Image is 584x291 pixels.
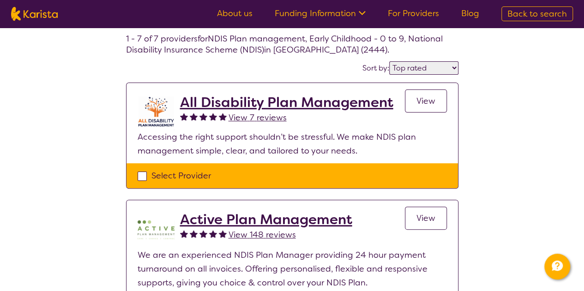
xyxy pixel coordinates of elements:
a: About us [217,8,253,19]
a: View [405,89,447,113]
a: All Disability Plan Management [180,94,393,111]
a: View 148 reviews [229,228,296,242]
img: fullstar [209,230,217,238]
label: Sort by: [362,63,389,73]
button: Channel Menu [544,254,570,279]
img: Karista logo [11,7,58,21]
span: View 148 reviews [229,229,296,240]
img: fullstar [199,113,207,120]
a: For Providers [388,8,439,19]
img: fullstar [219,113,227,120]
img: fullstar [180,230,188,238]
a: View [405,207,447,230]
img: fullstar [219,230,227,238]
span: View [416,213,435,224]
a: Blog [461,8,479,19]
img: fullstar [190,113,198,120]
a: Funding Information [275,8,366,19]
img: fullstar [180,113,188,120]
span: Back to search [507,8,567,19]
img: fullstar [199,230,207,238]
a: Active Plan Management [180,211,352,228]
img: fullstar [190,230,198,238]
span: View [416,95,435,107]
img: fullstar [209,113,217,120]
img: at5vqv0lot2lggohlylh.jpg [138,94,175,130]
img: pypzb5qm7jexfhutod0x.png [138,211,175,248]
p: Accessing the right support shouldn’t be stressful. We make NDIS plan management simple, clear, a... [138,130,447,158]
a: Back to search [501,6,573,21]
p: We are an experienced NDIS Plan Manager providing 24 hour payment turnaround on all invoices. Off... [138,248,447,290]
span: View 7 reviews [229,112,287,123]
a: View 7 reviews [229,111,287,125]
